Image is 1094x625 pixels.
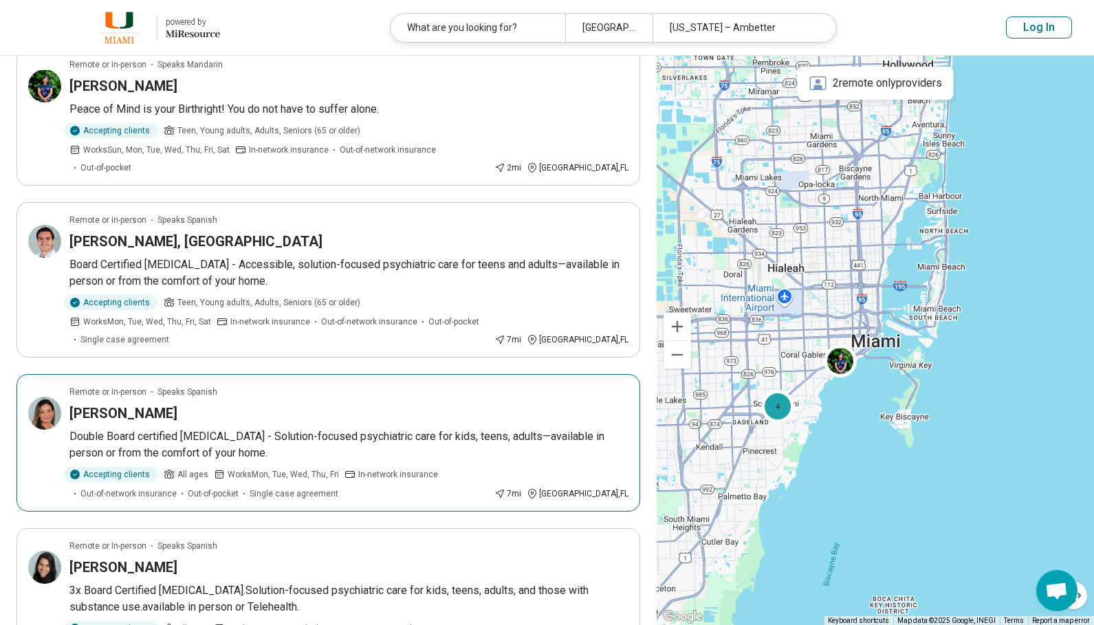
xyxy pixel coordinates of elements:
[249,144,329,156] span: In-network insurance
[69,214,146,226] p: Remote or In-person
[321,316,417,328] span: Out-of-network insurance
[428,316,479,328] span: Out-of-pocket
[69,558,177,577] h3: [PERSON_NAME]
[69,428,628,461] p: Double Board certified [MEDICAL_DATA] - Solution-focused psychiatric care for kids, teens, adults...
[157,58,223,71] span: Speaks Mandarin
[69,101,628,118] p: Peace of Mind is your Birthright! You do not have to suffer alone.
[494,162,521,174] div: 2 mi
[157,214,217,226] span: Speaks Spanish
[228,468,339,481] span: Works Mon, Tue, Wed, Thu, Fri
[157,386,217,398] span: Speaks Spanish
[664,341,691,369] button: Zoom out
[80,487,177,500] span: Out-of-network insurance
[1004,617,1024,624] a: Terms (opens in new tab)
[83,316,211,328] span: Works Mon, Tue, Wed, Thu, Fri, Sat
[64,467,158,482] div: Accepting clients
[69,540,146,552] p: Remote or In-person
[69,256,628,289] p: Board Certified [MEDICAL_DATA] - Accessible, solution-focused psychiatric care for teens and adul...
[69,404,177,423] h3: [PERSON_NAME]
[177,296,360,309] span: Teen, Young adults, Adults, Seniors (65 or older)
[1036,570,1077,611] div: Open chat
[250,487,338,500] span: Single case agreement
[157,540,217,552] span: Speaks Spanish
[69,582,628,615] p: 3x Board Certified [MEDICAL_DATA].Solution-focused psychiatric care for kids, teens, adults, and ...
[177,468,208,481] span: All ages
[527,333,628,346] div: [GEOGRAPHIC_DATA] , FL
[1032,617,1090,624] a: Report a map error
[565,14,653,42] div: [GEOGRAPHIC_DATA], [GEOGRAPHIC_DATA]
[22,11,220,44] a: University of Miamipowered by
[69,58,146,71] p: Remote or In-person
[897,617,996,624] span: Map data ©2025 Google, INEGI
[80,333,169,346] span: Single case agreement
[69,232,322,251] h3: [PERSON_NAME], [GEOGRAPHIC_DATA]
[166,16,220,28] div: powered by
[391,14,565,42] div: What are you looking for?
[69,76,177,96] h3: [PERSON_NAME]
[494,333,521,346] div: 7 mi
[69,386,146,398] p: Remote or In-person
[664,313,691,340] button: Zoom in
[797,67,953,100] div: 2 remote only providers
[340,144,436,156] span: Out-of-network insurance
[64,295,158,310] div: Accepting clients
[527,487,628,500] div: [GEOGRAPHIC_DATA] , FL
[188,487,239,500] span: Out-of-pocket
[494,487,521,500] div: 7 mi
[80,162,131,174] span: Out-of-pocket
[527,162,628,174] div: [GEOGRAPHIC_DATA] , FL
[653,14,827,42] div: [US_STATE] – Ambetter
[64,123,158,138] div: Accepting clients
[90,11,149,44] img: University of Miami
[230,316,310,328] span: In-network insurance
[83,144,230,156] span: Works Sun, Mon, Tue, Wed, Thu, Fri, Sat
[177,124,360,137] span: Teen, Young adults, Adults, Seniors (65 or older)
[358,468,438,481] span: In-network insurance
[1006,17,1072,39] button: Log In
[761,390,794,423] div: 4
